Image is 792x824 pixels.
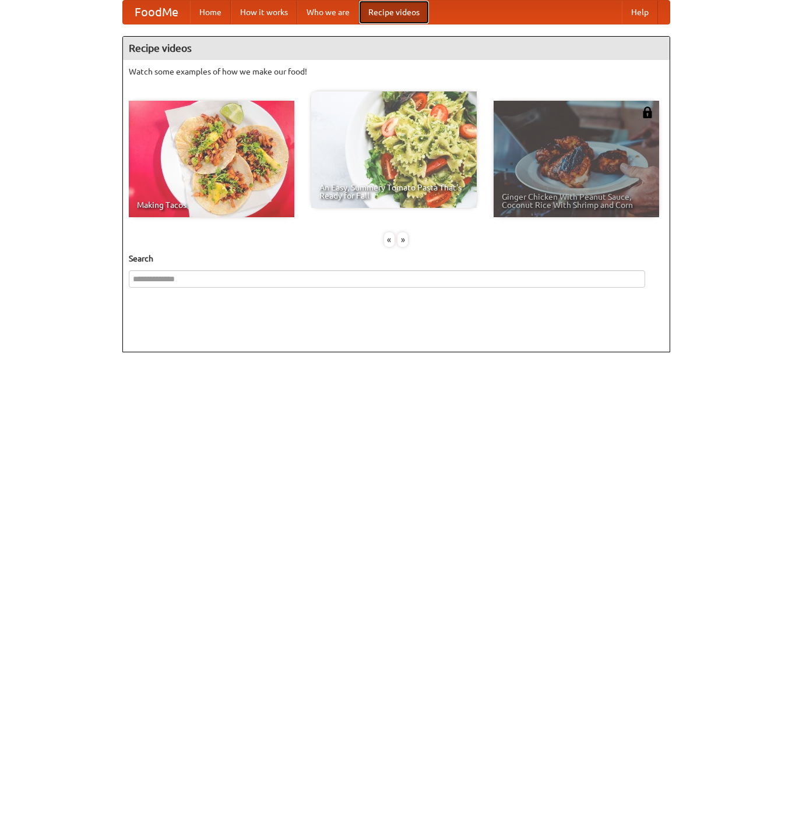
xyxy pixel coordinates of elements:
div: » [397,232,408,247]
a: Home [190,1,231,24]
a: Recipe videos [359,1,429,24]
p: Watch some examples of how we make our food! [129,66,664,77]
div: « [384,232,395,247]
h4: Recipe videos [123,37,670,60]
a: Making Tacos [129,101,294,217]
a: How it works [231,1,297,24]
a: Help [622,1,658,24]
h5: Search [129,253,664,264]
span: An Easy, Summery Tomato Pasta That's Ready for Fall [319,183,469,200]
a: FoodMe [123,1,190,24]
a: An Easy, Summery Tomato Pasta That's Ready for Fall [311,91,477,208]
span: Making Tacos [137,201,286,209]
img: 483408.png [642,107,653,118]
a: Who we are [297,1,359,24]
